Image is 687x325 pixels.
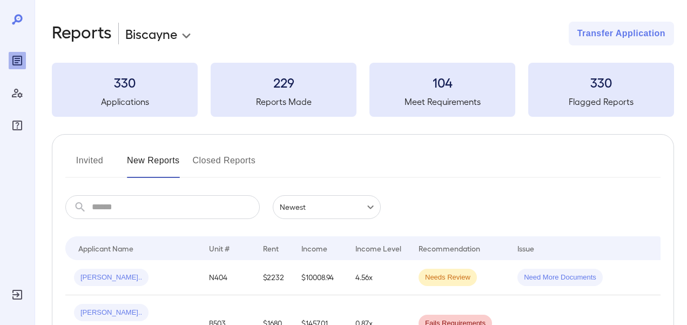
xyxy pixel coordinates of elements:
summary: 330Applications229Reports Made104Meet Requirements330Flagged Reports [52,63,674,117]
td: $10008.94 [293,260,347,295]
button: Transfer Application [569,22,674,45]
span: Needs Review [419,273,477,283]
div: Applicant Name [78,242,133,255]
button: New Reports [127,152,180,178]
h3: 330 [528,74,674,91]
h2: Reports [52,22,112,45]
h5: Meet Requirements [369,95,515,108]
div: Rent [263,242,280,255]
button: Closed Reports [193,152,256,178]
td: 4.56x [347,260,410,295]
div: Unit # [209,242,230,255]
span: Need More Documents [517,273,603,283]
p: Biscayne [125,25,177,42]
div: Income [301,242,327,255]
td: $2232 [254,260,293,295]
h5: Flagged Reports [528,95,674,108]
td: N404 [200,260,254,295]
div: Recommendation [419,242,480,255]
div: Income Level [355,242,401,255]
h5: Reports Made [211,95,356,108]
h5: Applications [52,95,198,108]
span: [PERSON_NAME].. [74,273,149,283]
div: FAQ [9,117,26,134]
h3: 229 [211,74,356,91]
div: Issue [517,242,535,255]
h3: 330 [52,74,198,91]
div: Reports [9,52,26,69]
span: [PERSON_NAME].. [74,308,149,318]
div: Newest [273,195,381,219]
div: Manage Users [9,84,26,102]
button: Invited [65,152,114,178]
h3: 104 [369,74,515,91]
div: Log Out [9,286,26,303]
